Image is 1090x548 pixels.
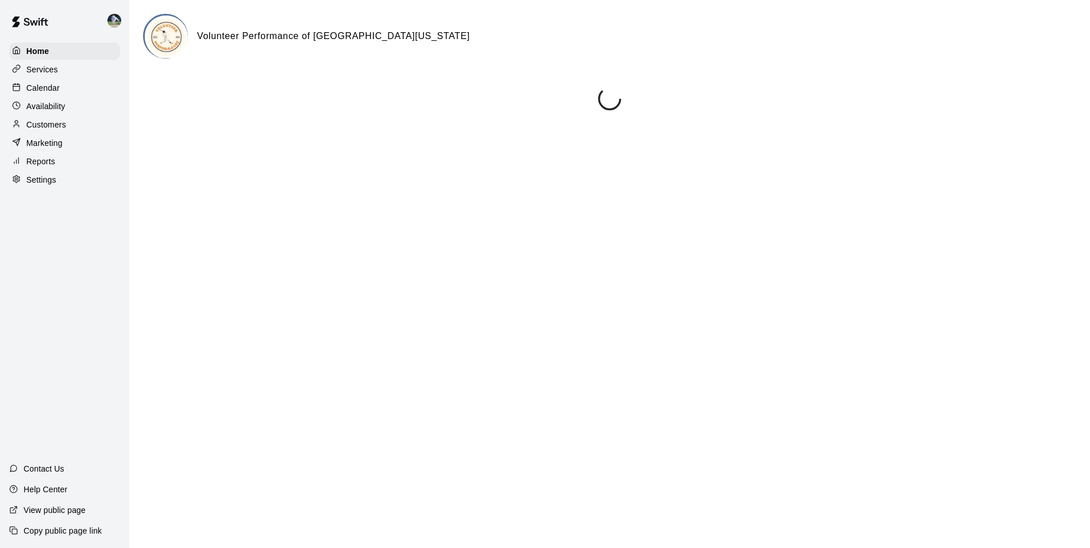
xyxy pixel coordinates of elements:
[26,119,66,130] p: Customers
[9,61,120,78] a: Services
[145,16,188,59] img: Volunteer Performance of East Tennessee logo
[9,98,120,115] a: Availability
[9,171,120,188] a: Settings
[24,525,102,537] p: Copy public page link
[107,14,121,28] img: Chad Bell
[26,82,60,94] p: Calendar
[9,43,120,60] a: Home
[26,137,63,149] p: Marketing
[26,174,56,186] p: Settings
[9,153,120,170] a: Reports
[197,29,470,44] h6: Volunteer Performance of [GEOGRAPHIC_DATA][US_STATE]
[26,64,58,75] p: Services
[26,101,66,112] p: Availability
[9,134,120,152] a: Marketing
[24,463,64,474] p: Contact Us
[24,484,67,495] p: Help Center
[24,504,86,516] p: View public page
[105,9,129,32] div: Chad Bell
[9,116,120,133] a: Customers
[26,156,55,167] p: Reports
[26,45,49,57] p: Home
[9,79,120,97] a: Calendar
